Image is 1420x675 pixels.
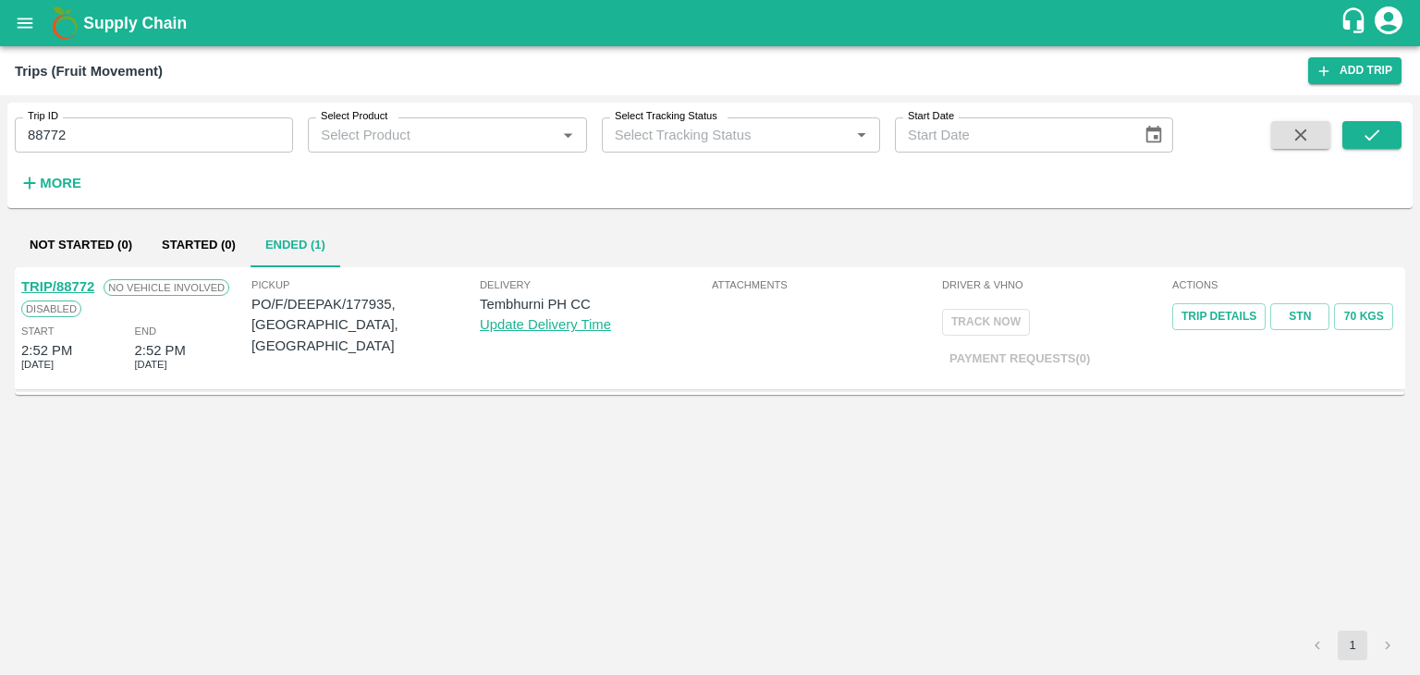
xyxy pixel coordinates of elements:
button: Ended (1) [251,223,340,267]
b: Supply Chain [83,14,187,32]
p: Tembhurni PH CC [480,294,708,314]
button: Started (0) [147,223,251,267]
nav: pagination navigation [1300,631,1405,660]
div: 2:52 PM [21,340,72,361]
div: customer-support [1340,6,1372,40]
input: Enter Trip ID [15,117,293,153]
label: Select Product [321,109,387,124]
div: account of current user [1372,4,1405,43]
span: Delivery [480,276,708,293]
span: Actions [1172,276,1399,293]
button: page 1 [1338,631,1367,660]
button: More [15,167,86,199]
div: Trips (Fruit Movement) [15,59,163,83]
a: Update Delivery Time [480,317,611,332]
button: Not Started (0) [15,223,147,267]
label: Start Date [908,109,954,124]
div: 2:52 PM [135,340,186,361]
button: open drawer [4,2,46,44]
span: [DATE] [135,356,167,373]
span: Pickup [251,276,480,293]
span: Attachments [712,276,938,293]
span: End [135,323,157,339]
a: Trip Details [1172,303,1266,330]
a: Add Trip [1308,57,1402,84]
button: Open [556,123,580,147]
a: TRIP/88772 [21,279,94,294]
span: [DATE] [21,356,54,373]
input: Select Tracking Status [607,123,820,147]
p: PO/F/DEEPAK/177935, [GEOGRAPHIC_DATA], [GEOGRAPHIC_DATA] [251,294,480,356]
button: Choose date [1136,117,1171,153]
label: Trip ID [28,109,58,124]
span: Driver & VHNo [942,276,1169,293]
strong: More [40,176,81,190]
span: Start [21,323,54,339]
img: logo [46,5,83,42]
span: No Vehicle Involved [104,279,229,296]
input: Select Product [313,123,550,147]
span: Disabled [21,301,81,317]
a: STN [1270,303,1329,330]
button: 70 Kgs [1334,303,1393,330]
label: Select Tracking Status [615,109,717,124]
input: Start Date [895,117,1129,153]
button: Open [850,123,874,147]
a: Supply Chain [83,10,1340,36]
